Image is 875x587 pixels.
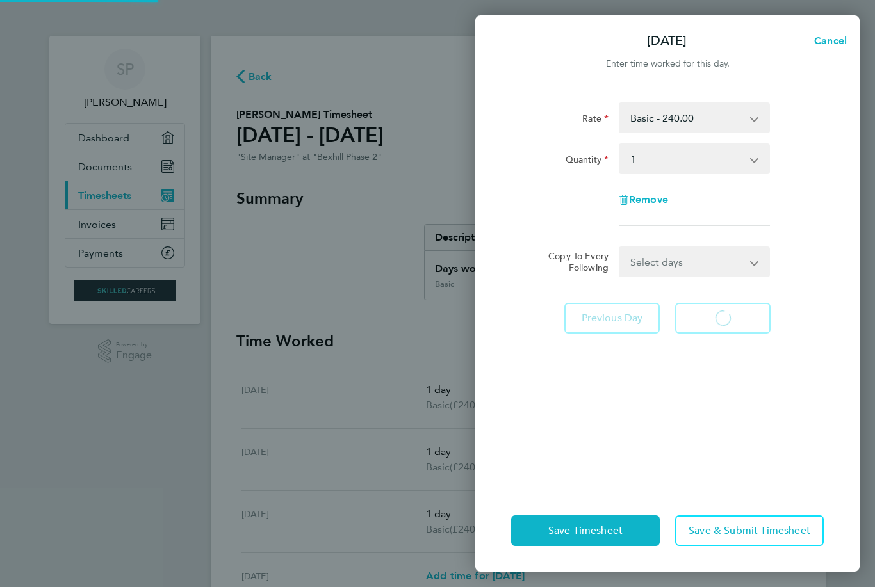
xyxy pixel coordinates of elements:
[511,515,660,546] button: Save Timesheet
[566,154,609,169] label: Quantity
[689,524,810,537] span: Save & Submit Timesheet
[647,32,687,50] p: [DATE]
[629,193,668,205] span: Remove
[675,515,824,546] button: Save & Submit Timesheet
[794,28,860,54] button: Cancel
[475,56,860,72] div: Enter time worked for this day.
[810,35,847,47] span: Cancel
[548,524,623,537] span: Save Timesheet
[619,195,668,205] button: Remove
[538,250,609,273] label: Copy To Every Following
[582,113,609,128] label: Rate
